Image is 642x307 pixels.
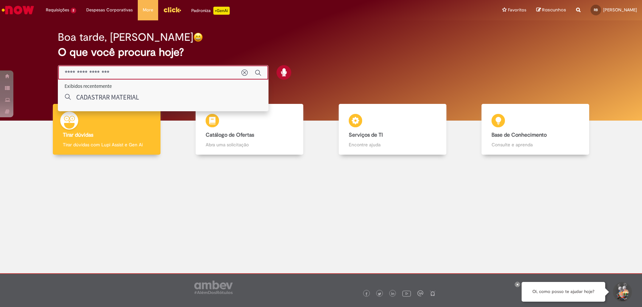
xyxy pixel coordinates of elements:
h2: Boa tarde, [PERSON_NAME] [58,31,193,43]
span: Despesas Corporativas [86,7,133,13]
span: More [143,7,153,13]
h2: O que você procura hoje? [58,46,584,58]
b: Catálogo de Ofertas [206,132,254,138]
img: logo_footer_facebook.png [365,292,368,296]
img: logo_footer_workplace.png [417,290,423,296]
b: Serviços de TI [349,132,383,138]
img: ServiceNow [1,3,35,17]
a: Tirar dúvidas Tirar dúvidas com Lupi Assist e Gen Ai [35,104,178,155]
div: Padroniza [191,7,230,15]
p: +GenAi [213,7,230,15]
span: Rascunhos [542,7,566,13]
a: Base de Conhecimento Consulte e aprenda [464,104,607,155]
p: Abra uma solicitação [206,141,293,148]
span: Favoritos [508,7,526,13]
span: [PERSON_NAME] [603,7,637,13]
span: Requisições [46,7,69,13]
img: logo_footer_twitter.png [378,292,381,296]
p: Encontre ajuda [349,141,436,148]
a: Rascunhos [536,7,566,13]
p: Tirar dúvidas com Lupi Assist e Gen Ai [63,141,150,148]
img: logo_footer_linkedin.png [391,292,395,296]
button: Iniciar Conversa de Suporte [612,282,632,302]
a: Catálogo de Ofertas Abra uma solicitação [178,104,321,155]
a: Serviços de TI Encontre ajuda [321,104,464,155]
b: Tirar dúvidas [63,132,93,138]
span: 2 [71,8,76,13]
img: logo_footer_naosei.png [430,290,436,296]
span: RB [594,8,598,12]
img: click_logo_yellow_360x200.png [163,5,181,15]
img: happy-face.png [193,32,203,42]
img: logo_footer_ambev_rotulo_gray.png [194,281,233,294]
b: Base de Conhecimento [492,132,547,138]
img: logo_footer_youtube.png [402,289,411,298]
p: Consulte e aprenda [492,141,579,148]
div: Oi, como posso te ajudar hoje? [522,282,605,302]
